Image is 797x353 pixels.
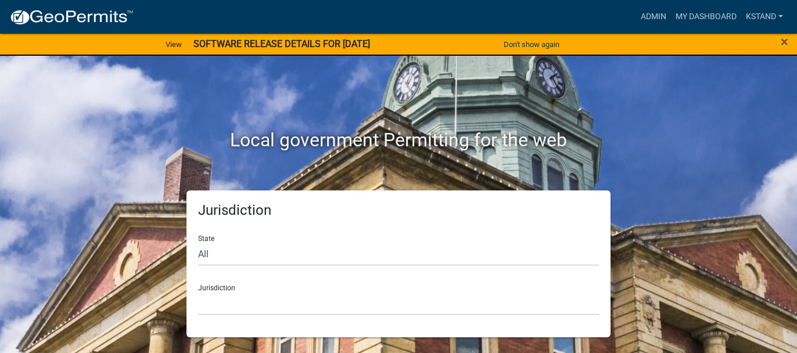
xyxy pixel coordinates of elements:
h2: Local government Permitting for the web [76,129,721,151]
a: Admin [636,6,671,28]
h5: Jurisdiction [198,202,599,219]
strong: SOFTWARE RELEASE DETAILS FOR [DATE] [193,38,370,49]
button: Close [781,35,788,49]
span: × [781,34,788,50]
a: My Dashboard [671,6,741,28]
a: View [161,35,186,54]
a: kstand [741,6,788,28]
button: Don't show again [499,35,564,54]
